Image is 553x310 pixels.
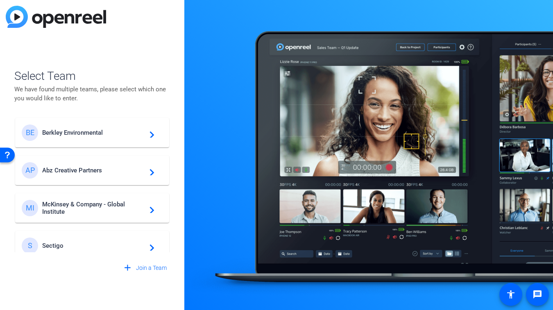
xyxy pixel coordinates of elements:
[42,167,145,174] span: Abz Creative Partners
[22,124,38,141] div: BE
[145,165,154,175] mat-icon: navigate_next
[22,200,38,216] div: MI
[42,129,145,136] span: Berkley Environmental
[14,85,170,103] p: We have found multiple teams, please select which one you would like to enter.
[6,6,106,28] img: blue-gradient.svg
[533,290,542,299] mat-icon: message
[506,290,516,299] mat-icon: accessibility
[42,242,145,249] span: Sectigo
[122,263,133,273] mat-icon: add
[145,203,154,213] mat-icon: navigate_next
[136,264,167,272] span: Join a Team
[22,238,38,254] div: S
[145,241,154,251] mat-icon: navigate_next
[14,68,170,85] span: Select Team
[119,260,170,275] button: Join a Team
[145,128,154,138] mat-icon: navigate_next
[22,162,38,179] div: AP
[42,201,145,215] span: McKinsey & Company - Global Institute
